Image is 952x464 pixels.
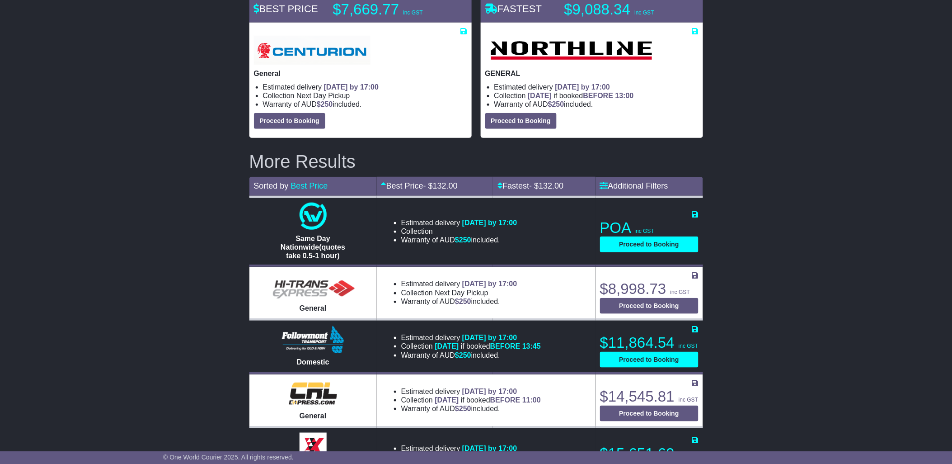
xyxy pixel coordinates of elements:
[321,100,333,108] span: 250
[462,280,517,288] span: [DATE] by 17:00
[459,351,471,359] span: 250
[600,219,699,237] p: POA
[254,3,318,14] span: BEST PRICE
[254,36,370,65] img: Centurion Transport: General
[555,83,610,91] span: [DATE] by 17:00
[401,444,517,453] li: Estimated delivery
[634,9,654,16] span: inc GST
[324,83,379,91] span: [DATE] by 17:00
[435,342,541,350] span: if booked
[249,152,703,171] h2: More Results
[635,228,654,234] span: inc GST
[296,92,350,99] span: Next Day Pickup
[600,237,699,252] button: Proceed to Booking
[263,83,467,91] li: Estimated delivery
[401,342,541,350] li: Collection
[462,219,517,227] span: [DATE] by 17:00
[333,0,446,19] p: $7,669.77
[263,100,467,109] li: Warranty of AUD included.
[300,412,327,420] span: General
[401,396,541,404] li: Collection
[671,289,690,295] span: inc GST
[163,454,294,461] span: © One World Courier 2025. All rights reserved.
[600,298,699,314] button: Proceed to Booking
[455,405,471,412] span: $
[459,405,471,412] span: 250
[459,236,471,244] span: 250
[401,236,517,244] li: Warranty of AUD included.
[600,406,699,421] button: Proceed to Booking
[263,91,467,100] li: Collection
[254,181,289,190] span: Sorted by
[490,342,521,350] span: BEFORE
[600,280,699,298] p: $8,998.73
[403,9,422,16] span: inc GST
[490,396,521,404] span: BEFORE
[401,218,517,227] li: Estimated delivery
[455,236,471,244] span: $
[282,326,344,353] img: Followmont Transport: Domestic
[485,113,557,129] button: Proceed to Booking
[381,181,458,190] a: Best Price- $132.00
[455,298,471,305] span: $
[401,387,541,396] li: Estimated delivery
[494,91,699,100] li: Collection
[522,342,541,350] span: 13:45
[583,92,614,99] span: BEFORE
[615,92,634,99] span: 13:00
[401,297,517,306] li: Warranty of AUD included.
[435,396,459,404] span: [DATE]
[679,343,698,349] span: inc GST
[529,181,563,190] span: - $
[485,69,699,78] p: GENERAL
[317,100,333,108] span: $
[485,3,542,14] span: FASTEST
[291,181,328,190] a: Best Price
[528,92,633,99] span: if booked
[401,227,517,236] li: Collection
[435,342,459,350] span: [DATE]
[600,181,668,190] a: Additional Filters
[679,397,698,403] span: inc GST
[462,334,517,341] span: [DATE] by 17:00
[539,181,564,190] span: 132.00
[552,100,564,108] span: 250
[564,0,677,19] p: $9,088.34
[433,181,458,190] span: 132.00
[462,445,517,452] span: [DATE] by 17:00
[300,304,327,312] span: General
[522,396,541,404] span: 11:00
[283,380,342,407] img: CRL: General
[494,100,699,109] li: Warranty of AUD included.
[401,333,541,342] li: Estimated delivery
[254,113,325,129] button: Proceed to Booking
[497,181,563,190] a: Fastest- $132.00
[435,289,488,297] span: Next Day Pickup
[401,404,541,413] li: Warranty of AUD included.
[528,92,552,99] span: [DATE]
[494,83,699,91] li: Estimated delivery
[401,351,541,360] li: Warranty of AUD included.
[281,235,345,260] span: Same Day Nationwide(quotes take 0.5-1 hour)
[600,334,699,352] p: $11,864.54
[300,203,327,230] img: One World Courier: Same Day Nationwide(quotes take 0.5-1 hour)
[297,358,329,366] span: Domestic
[435,396,541,404] span: if booked
[462,388,517,395] span: [DATE] by 17:00
[600,388,699,406] p: $14,545.81
[548,100,564,108] span: $
[423,181,458,190] span: - $
[254,69,467,78] p: General
[600,352,699,368] button: Proceed to Booking
[600,445,699,463] p: $15,651.60
[459,298,471,305] span: 250
[300,433,327,460] img: Border Express: Express Bulk Service
[401,289,517,297] li: Collection
[401,279,517,288] li: Estimated delivery
[268,273,358,299] img: HiTrans (Machship): General
[485,36,657,65] img: Northline Distribution: GENERAL
[455,351,471,359] span: $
